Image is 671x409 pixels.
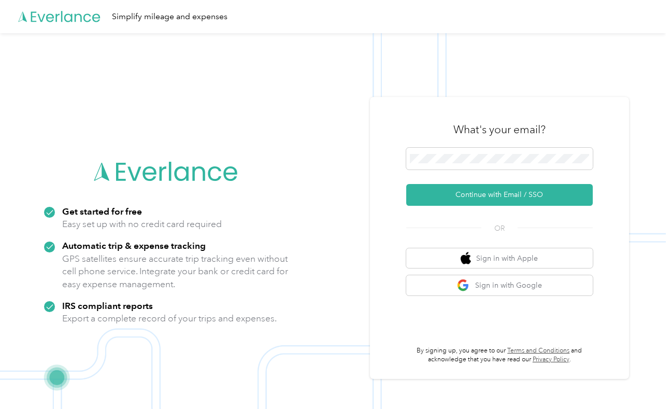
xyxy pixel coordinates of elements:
[507,347,569,355] a: Terms and Conditions
[62,252,289,291] p: GPS satellites ensure accurate trip tracking even without cell phone service. Integrate your bank...
[406,275,593,295] button: google logoSign in with Google
[62,206,142,217] strong: Get started for free
[62,218,222,231] p: Easy set up with no credit card required
[406,346,593,364] p: By signing up, you agree to our and acknowledge that you have read our .
[62,300,153,311] strong: IRS compliant reports
[406,184,593,206] button: Continue with Email / SSO
[62,312,277,325] p: Export a complete record of your trips and expenses.
[457,279,470,292] img: google logo
[481,223,518,234] span: OR
[406,248,593,269] button: apple logoSign in with Apple
[112,10,227,23] div: Simplify mileage and expenses
[453,122,546,137] h3: What's your email?
[461,252,471,265] img: apple logo
[533,356,569,363] a: Privacy Policy
[62,240,206,251] strong: Automatic trip & expense tracking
